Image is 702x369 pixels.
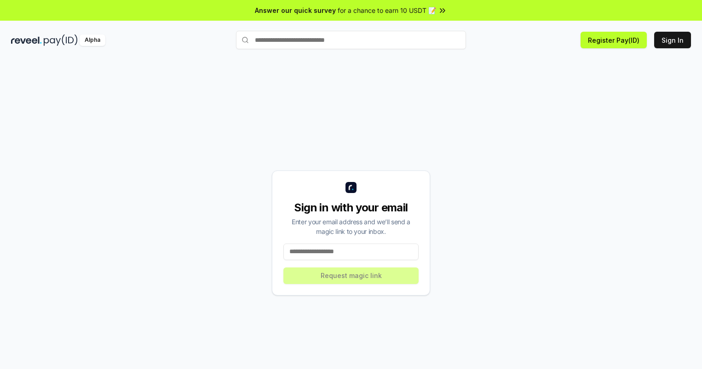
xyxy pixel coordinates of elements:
div: Alpha [80,34,105,46]
img: logo_small [345,182,357,193]
button: Register Pay(ID) [581,32,647,48]
img: pay_id [44,34,78,46]
div: Sign in with your email [283,200,419,215]
span: for a chance to earn 10 USDT 📝 [338,6,436,15]
span: Answer our quick survey [255,6,336,15]
div: Enter your email address and we’ll send a magic link to your inbox. [283,217,419,236]
button: Sign In [654,32,691,48]
img: reveel_dark [11,34,42,46]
